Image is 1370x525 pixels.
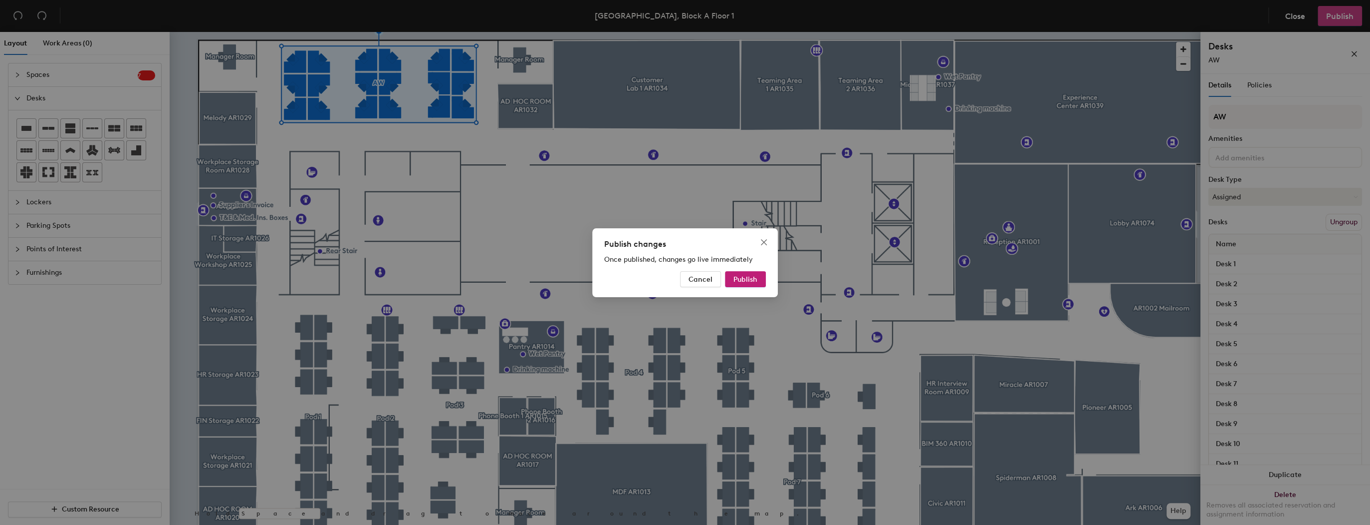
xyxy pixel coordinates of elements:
[688,275,712,283] span: Cancel
[604,238,766,250] div: Publish changes
[756,234,772,250] button: Close
[760,238,768,246] span: close
[733,275,757,283] span: Publish
[680,271,721,287] button: Cancel
[604,255,753,264] span: Once published, changes go live immediately
[725,271,766,287] button: Publish
[756,238,772,246] span: Close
